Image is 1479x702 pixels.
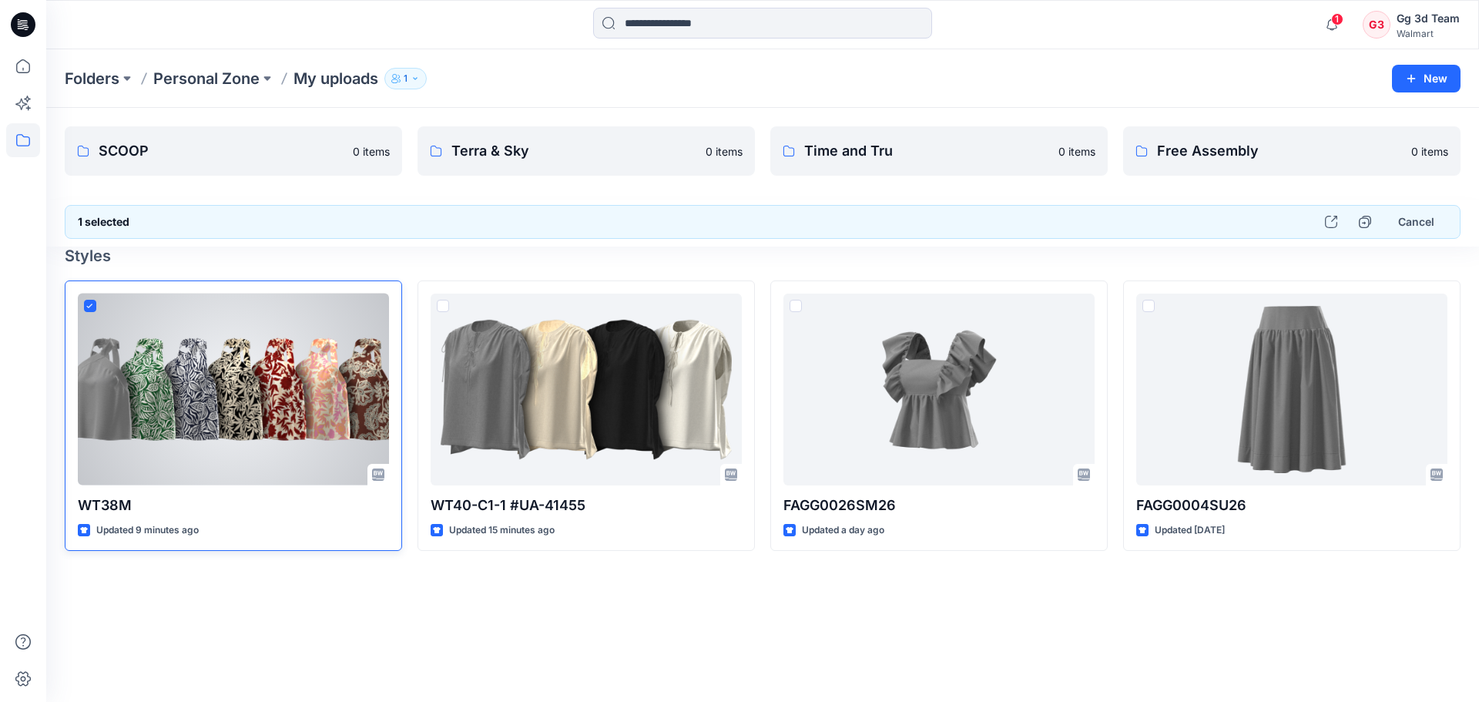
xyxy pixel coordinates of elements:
[1331,13,1343,25] span: 1
[1155,522,1225,539] p: Updated [DATE]
[1157,140,1402,162] p: Free Assembly
[1123,126,1461,176] a: Free Assembly0 items
[1411,143,1448,160] p: 0 items
[1136,495,1447,516] p: FAGG0004SU26
[418,126,755,176] a: Terra & Sky0 items
[153,68,260,89] a: Personal Zone
[449,522,555,539] p: Updated 15 minutes ago
[65,126,402,176] a: SCOOP0 items
[65,68,119,89] a: Folders
[96,522,199,539] p: Updated 9 minutes ago
[770,126,1108,176] a: Time and Tru0 items
[384,68,427,89] button: 1
[65,247,1461,265] h4: Styles
[1058,143,1095,160] p: 0 items
[78,213,129,231] h6: 1 selected
[431,495,742,516] p: WT40-C1-1 #UA-41455
[353,143,390,160] p: 0 items
[1363,11,1390,39] div: G3
[99,140,344,162] p: SCOOP
[451,140,696,162] p: Terra & Sky
[1397,9,1460,28] div: Gg 3d Team
[293,68,378,89] p: My uploads
[404,70,407,87] p: 1
[804,140,1049,162] p: Time and Tru
[1385,208,1447,236] button: Cancel
[78,495,389,516] p: WT38M
[1392,65,1461,92] button: New
[1397,28,1460,39] div: Walmart
[802,522,884,539] p: Updated a day ago
[783,495,1095,516] p: FAGG0026SM26
[706,143,743,160] p: 0 items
